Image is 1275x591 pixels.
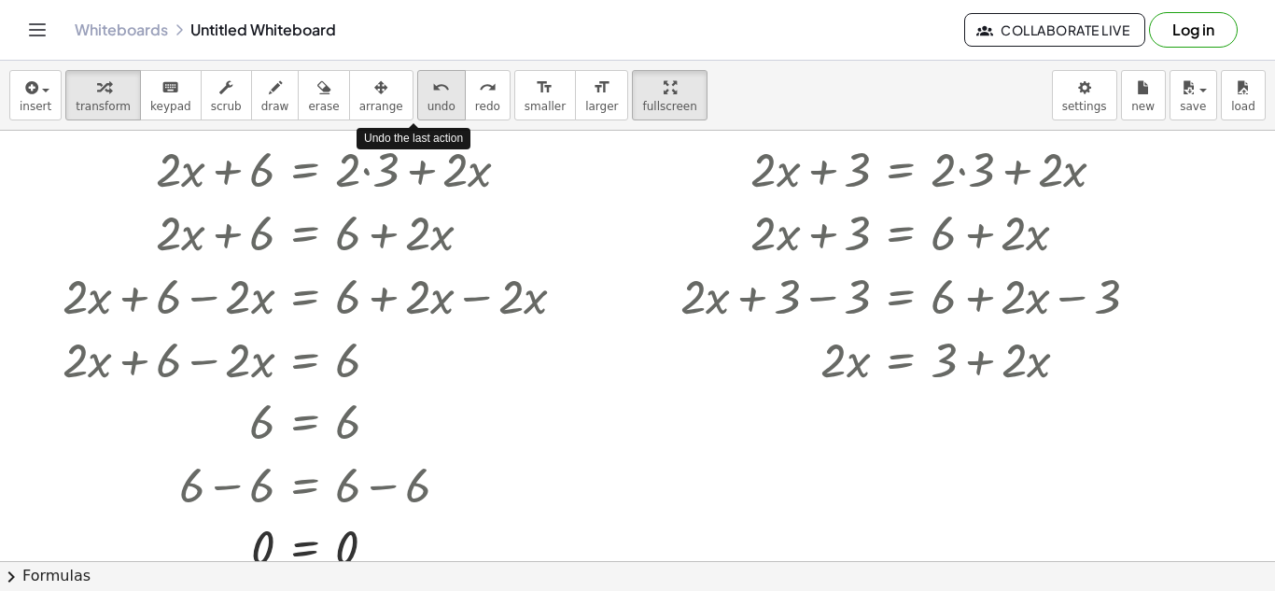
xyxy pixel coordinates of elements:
span: larger [585,100,618,113]
button: erase [298,70,349,120]
span: fullscreen [642,100,696,113]
button: draw [251,70,300,120]
button: Log in [1149,12,1238,48]
button: format_sizelarger [575,70,628,120]
button: arrange [349,70,413,120]
button: scrub [201,70,252,120]
i: undo [432,77,450,99]
button: new [1121,70,1166,120]
i: keyboard [161,77,179,99]
span: load [1231,100,1255,113]
span: save [1180,100,1206,113]
span: redo [475,100,500,113]
span: settings [1062,100,1107,113]
span: insert [20,100,51,113]
span: new [1131,100,1155,113]
button: fullscreen [632,70,707,120]
button: Toggle navigation [22,15,52,45]
button: save [1170,70,1217,120]
span: draw [261,100,289,113]
span: erase [308,100,339,113]
div: Undo the last action [357,128,470,149]
button: format_sizesmaller [514,70,576,120]
span: undo [427,100,455,113]
button: keyboardkeypad [140,70,202,120]
span: keypad [150,100,191,113]
button: load [1221,70,1266,120]
button: undoundo [417,70,466,120]
i: format_size [593,77,610,99]
i: format_size [536,77,553,99]
span: arrange [359,100,403,113]
span: transform [76,100,131,113]
button: settings [1052,70,1117,120]
span: smaller [525,100,566,113]
button: transform [65,70,141,120]
button: Collaborate Live [964,13,1145,47]
span: Collaborate Live [980,21,1129,38]
a: Whiteboards [75,21,168,39]
span: scrub [211,100,242,113]
button: insert [9,70,62,120]
button: redoredo [465,70,511,120]
i: redo [479,77,497,99]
